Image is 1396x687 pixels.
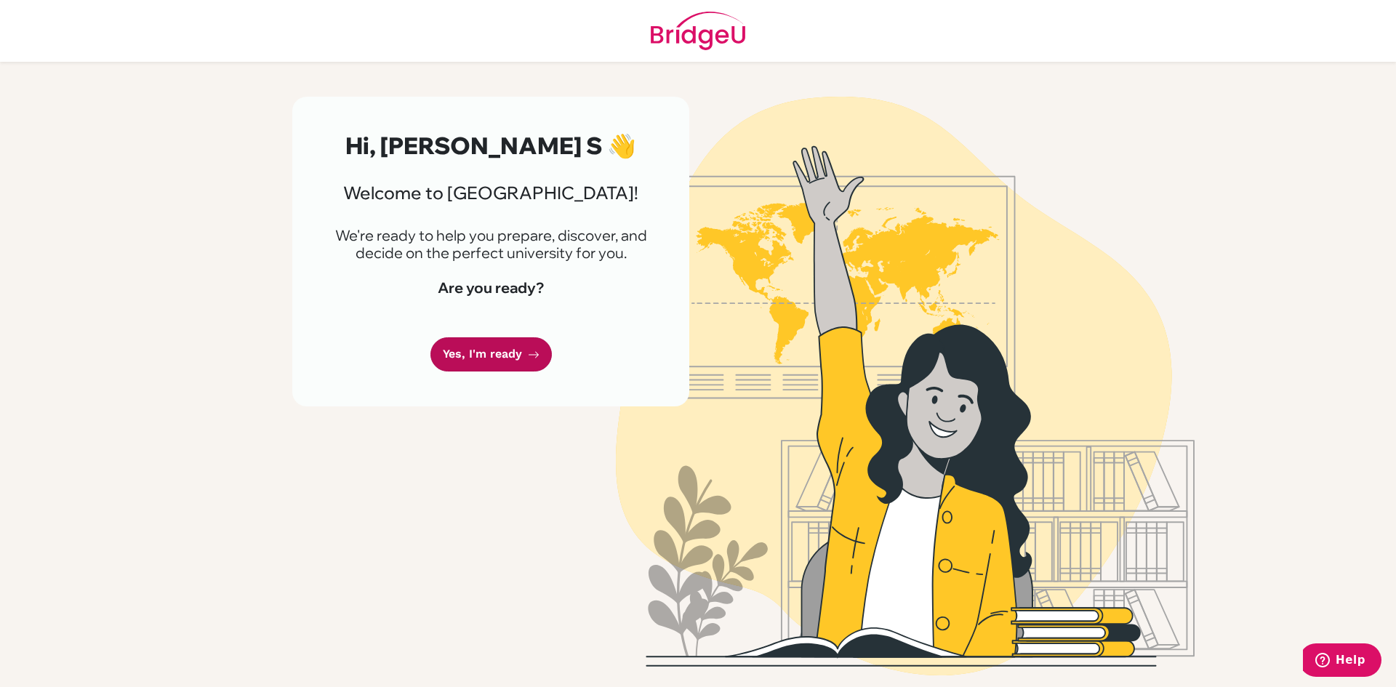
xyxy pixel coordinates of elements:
[430,337,552,371] a: Yes, I'm ready
[327,227,654,262] p: We're ready to help you prepare, discover, and decide on the perfect university for you.
[491,97,1320,675] img: Welcome to Bridge U
[327,132,654,159] h2: Hi, [PERSON_NAME] S 👋
[327,279,654,297] h4: Are you ready?
[1303,643,1381,680] iframe: Opens a widget where you can find more information
[327,182,654,204] h3: Welcome to [GEOGRAPHIC_DATA]!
